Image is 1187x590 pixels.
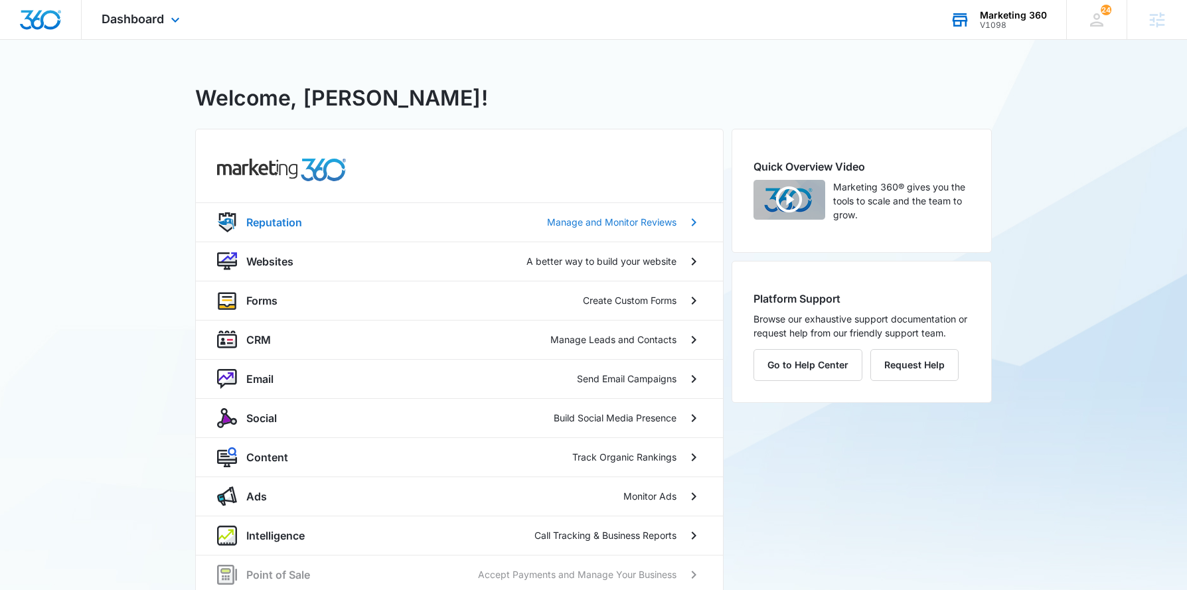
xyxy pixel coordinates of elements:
p: Ads [246,488,267,504]
p: Build Social Media Presence [554,411,676,425]
p: Manage Leads and Contacts [550,332,676,346]
img: Quick Overview Video [753,180,825,220]
a: socialSocialBuild Social Media Presence [196,398,723,437]
h2: Platform Support [753,291,970,307]
a: intelligenceIntelligenceCall Tracking & Business Reports [196,516,723,555]
p: Manage and Monitor Reviews [547,215,676,229]
img: forms [217,291,237,311]
button: Go to Help Center [753,349,862,381]
a: reputationReputationManage and Monitor Reviews [196,202,723,242]
p: A better way to build your website [526,254,676,268]
div: notifications count [1101,5,1111,15]
a: websiteWebsitesA better way to build your website [196,242,723,281]
p: Send Email Campaigns [577,372,676,386]
img: pos [217,565,237,585]
p: Reputation [246,214,302,230]
p: Content [246,449,288,465]
a: crmCRMManage Leads and Contacts [196,320,723,359]
p: Monitor Ads [623,489,676,503]
div: account id [980,21,1047,30]
a: Go to Help Center [753,359,870,370]
p: Point of Sale [246,567,310,583]
p: Websites [246,254,293,269]
p: Create Custom Forms [583,293,676,307]
span: Dashboard [102,12,164,26]
a: formsFormsCreate Custom Forms [196,281,723,320]
img: reputation [217,212,237,232]
a: adsAdsMonitor Ads [196,477,723,516]
p: Intelligence [246,528,305,544]
img: common.products.marketing.title [217,159,346,181]
img: nurture [217,369,237,389]
img: social [217,408,237,428]
p: Accept Payments and Manage Your Business [478,567,676,581]
button: Request Help [870,349,959,381]
div: account name [980,10,1047,21]
p: Forms [246,293,277,309]
img: crm [217,330,237,350]
p: Marketing 360® gives you the tools to scale and the team to grow. [833,180,970,222]
a: Request Help [870,359,959,370]
img: content [217,447,237,467]
p: Browse our exhaustive support documentation or request help from our friendly support team. [753,312,970,340]
img: intelligence [217,526,237,546]
span: 24 [1101,5,1111,15]
p: CRM [246,332,271,348]
img: ads [217,486,237,506]
p: Call Tracking & Business Reports [534,528,676,542]
p: Email [246,371,274,387]
a: nurtureEmailSend Email Campaigns [196,359,723,398]
p: Track Organic Rankings [572,450,676,464]
img: website [217,252,237,271]
h1: Welcome, [PERSON_NAME]! [195,82,488,114]
a: contentContentTrack Organic Rankings [196,437,723,477]
h2: Quick Overview Video [753,159,970,175]
p: Social [246,410,277,426]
